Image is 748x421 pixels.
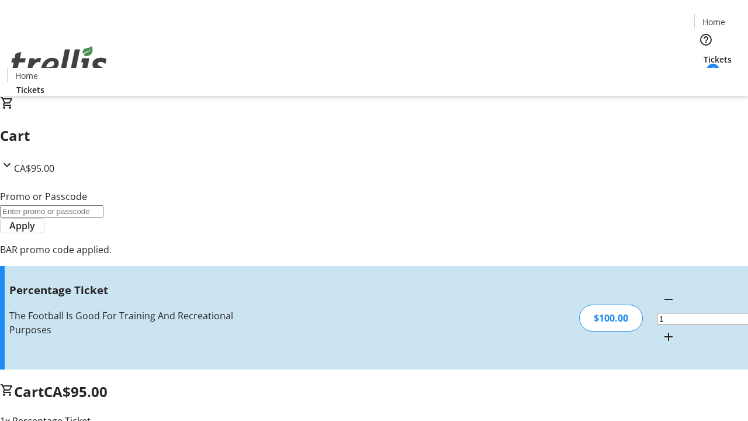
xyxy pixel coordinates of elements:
[694,65,718,89] button: Cart
[9,309,265,337] div: The Football Is Good For Training And Recreational Purposes
[9,282,265,298] h3: Percentage Ticket
[694,53,741,65] a: Tickets
[9,219,35,233] span: Apply
[657,288,680,311] button: Decrement by one
[702,16,725,28] span: Home
[704,53,732,65] span: Tickets
[15,70,38,82] span: Home
[7,33,111,92] img: Orient E2E Organization snFSWMUpU5's Logo
[694,28,718,51] button: Help
[44,382,108,401] span: CA$95.00
[8,70,45,82] a: Home
[14,162,54,175] span: CA$95.00
[695,16,732,28] a: Home
[657,325,680,348] button: Increment by one
[16,84,44,96] span: Tickets
[579,305,643,332] div: $100.00
[7,84,54,96] a: Tickets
